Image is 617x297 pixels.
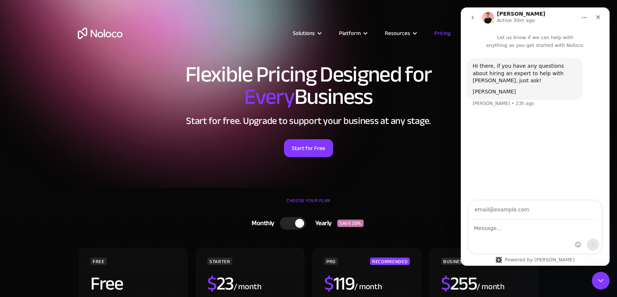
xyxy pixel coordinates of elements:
[425,28,460,38] a: Pricing
[207,258,232,265] div: STARTER
[385,28,410,38] div: Resources
[284,28,330,38] div: Solutions
[90,258,107,265] div: FREE
[78,63,539,108] h1: Flexible Pricing Designed for Business
[242,218,280,229] div: Monthly
[337,220,364,227] div: SAVE 20%
[375,28,425,38] div: Resources
[592,272,610,290] iframe: Intercom live chat
[477,281,505,293] div: / month
[78,28,122,39] a: home
[306,218,337,229] div: Yearly
[78,115,539,127] h2: Start for free. Upgrade to support your business at any stage.
[324,274,354,293] h2: 119
[293,28,315,38] div: Solutions
[244,76,294,118] span: Every
[207,274,234,293] h2: 23
[441,274,477,293] h2: 255
[233,281,261,293] div: / month
[354,281,382,293] div: / month
[370,258,410,265] div: RECOMMENDED
[324,258,338,265] div: PRO
[330,28,375,38] div: Platform
[90,274,123,293] h2: Free
[339,28,361,38] div: Platform
[461,7,610,266] iframe: To enrich screen reader interactions, please activate Accessibility in Grammarly extension settings
[441,258,468,265] div: BUSINESS
[78,195,539,214] div: CHOOSE YOUR PLAN
[284,139,333,157] a: Start for Free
